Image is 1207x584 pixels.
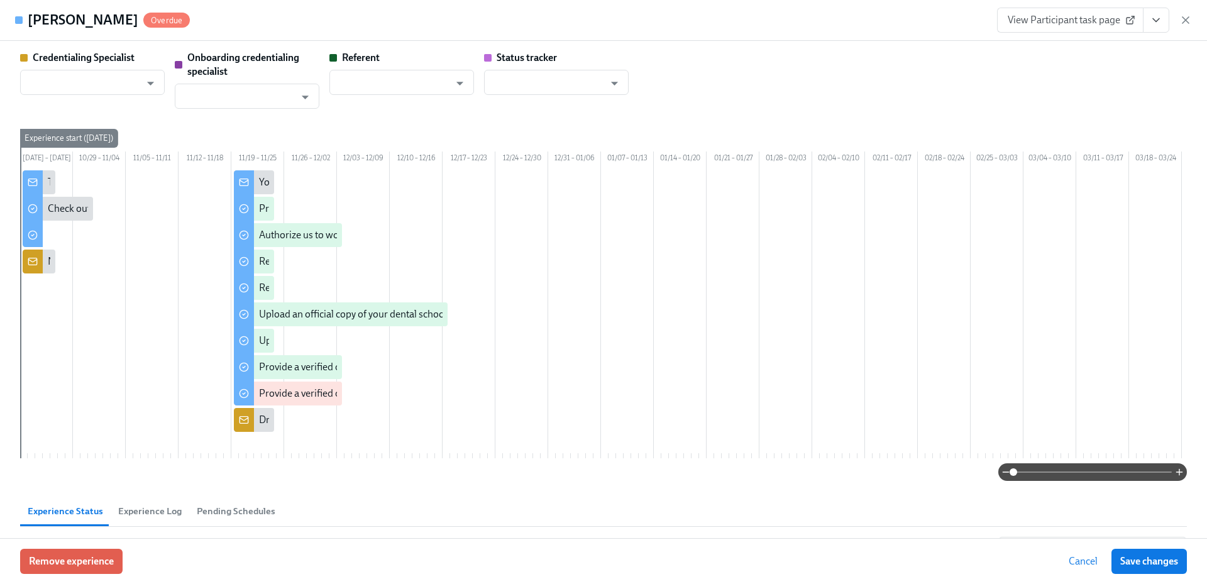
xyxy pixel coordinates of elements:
[141,74,160,93] button: Open
[605,74,624,93] button: Open
[259,413,553,427] div: Dr {{ participant.fullName }} sent [US_STATE] licensing requirements
[497,52,557,63] strong: Status tracker
[33,52,135,63] strong: Credentialing Specialist
[495,152,548,168] div: 12/24 – 12/30
[337,152,390,168] div: 12/03 – 12/09
[29,555,114,568] span: Remove experience
[48,255,356,268] div: New doctor enrolled in OCC licensure process: {{ participant.fullName }}
[48,202,258,216] div: Check out this video to learn more about the OCC
[284,152,337,168] div: 11/26 – 12/02
[1111,549,1187,574] button: Save changes
[259,307,490,321] div: Upload an official copy of your dental school transcript
[1023,152,1076,168] div: 03/04 – 03/10
[259,228,484,242] div: Authorize us to work with [US_STATE] on your behalf
[28,11,138,30] h4: [PERSON_NAME]
[390,152,443,168] div: 12/10 – 12/16
[450,74,470,93] button: Open
[295,87,315,107] button: Open
[342,52,380,63] strong: Referent
[259,334,414,348] div: Upload a copy of your BLS certificate
[865,152,918,168] div: 02/11 – 02/17
[1143,8,1169,33] button: View task page
[118,504,182,519] span: Experience Log
[126,152,179,168] div: 11/05 – 11/11
[20,152,73,168] div: [DATE] – [DATE]
[971,152,1023,168] div: 02/25 – 03/03
[601,152,654,168] div: 01/07 – 01/13
[1060,549,1106,574] button: Cancel
[197,504,275,519] span: Pending Schedules
[48,175,262,189] div: Time to begin your [US_STATE] license application
[548,152,601,168] div: 12/31 – 01/06
[259,202,548,216] div: Provide us with some extra info for the [US_STATE] state application
[259,175,496,189] div: Your tailored to-do list for [US_STATE] licensing process
[1069,555,1098,568] span: Cancel
[231,152,284,168] div: 11/19 – 11/25
[259,387,524,400] div: Provide a verified certification of your [US_STATE] state license
[259,281,378,295] div: Request your JCDNE scores
[654,152,707,168] div: 01/14 – 01/20
[143,16,190,25] span: Overdue
[1008,14,1133,26] span: View Participant task page
[259,255,559,268] div: Request proof of your {{ participant.regionalExamPassed }} test scores
[19,129,118,148] div: Experience start ([DATE])
[707,152,759,168] div: 01/21 – 01/27
[1076,152,1129,168] div: 03/11 – 03/17
[443,152,495,168] div: 12/17 – 12/23
[1120,555,1178,568] span: Save changes
[179,152,231,168] div: 11/12 – 11/18
[812,152,865,168] div: 02/04 – 02/10
[1129,152,1182,168] div: 03/18 – 03/24
[187,52,299,77] strong: Onboarding credentialing specialist
[20,549,123,574] button: Remove experience
[73,152,126,168] div: 10/29 – 11/04
[259,360,524,374] div: Provide a verified certification of your [US_STATE] state license
[997,8,1144,33] a: View Participant task page
[28,504,103,519] span: Experience Status
[1021,537,1187,562] input: Search by title
[759,152,812,168] div: 01/28 – 02/03
[918,152,971,168] div: 02/18 – 02/24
